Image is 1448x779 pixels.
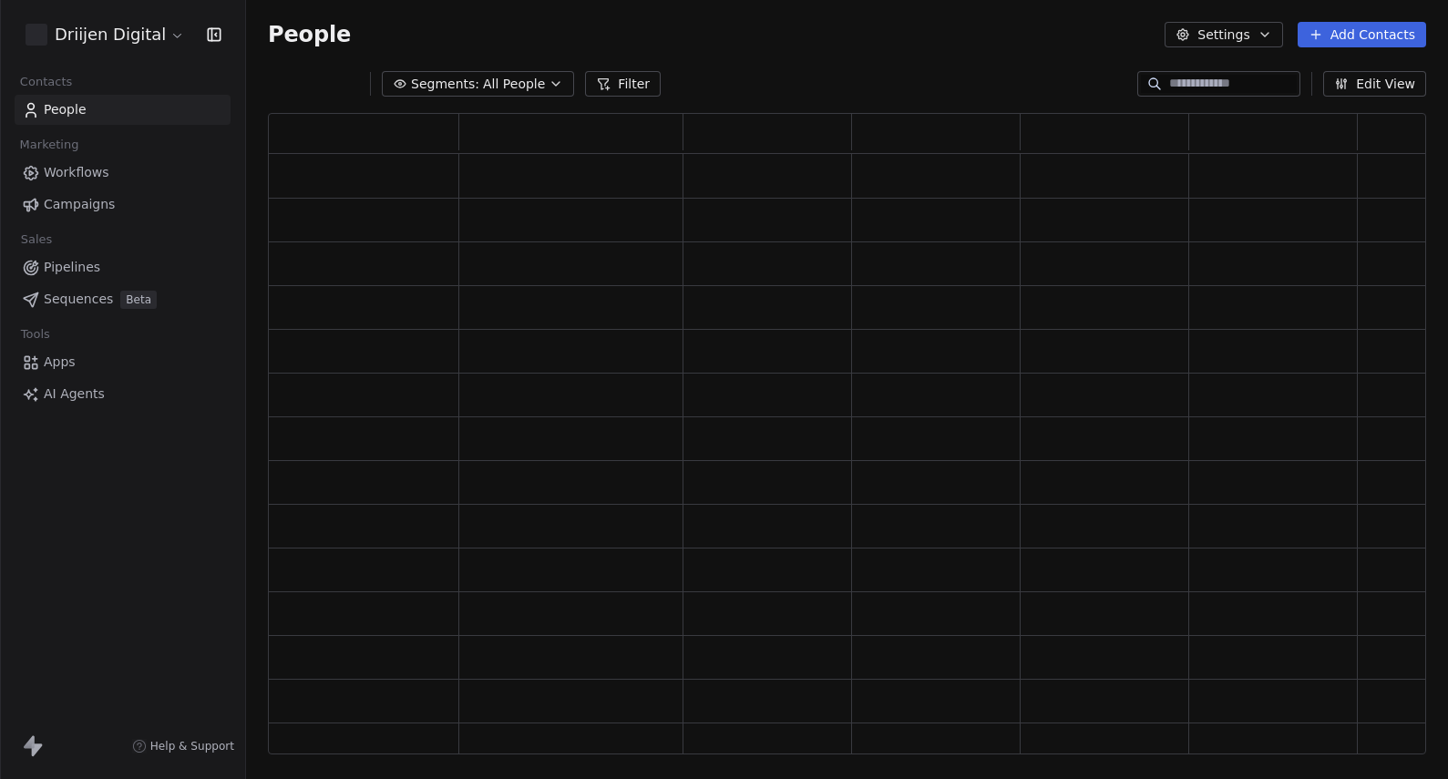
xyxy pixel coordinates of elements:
span: Driijen Digital [55,23,166,46]
button: Edit View [1323,71,1426,97]
span: Campaigns [44,195,115,214]
span: All People [483,75,545,94]
span: Beta [120,291,157,309]
a: People [15,95,231,125]
span: People [268,21,351,48]
a: Pipelines [15,252,231,282]
span: Help & Support [150,739,234,753]
button: Settings [1165,22,1282,47]
a: Apps [15,347,231,377]
span: Pipelines [44,258,100,277]
span: Apps [44,353,76,372]
span: Marketing [12,131,87,159]
span: Sequences [44,290,113,309]
a: AI Agents [15,379,231,409]
span: Workflows [44,163,109,182]
a: Help & Support [132,739,234,753]
span: Tools [13,321,57,348]
span: People [44,100,87,119]
a: Workflows [15,158,231,188]
span: Segments: [411,75,479,94]
a: SequencesBeta [15,284,231,314]
span: Sales [13,226,60,253]
a: Campaigns [15,190,231,220]
span: Contacts [12,68,80,96]
span: AI Agents [44,384,105,404]
button: Driijen Digital [22,19,189,50]
button: Add Contacts [1298,22,1426,47]
button: Filter [585,71,661,97]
